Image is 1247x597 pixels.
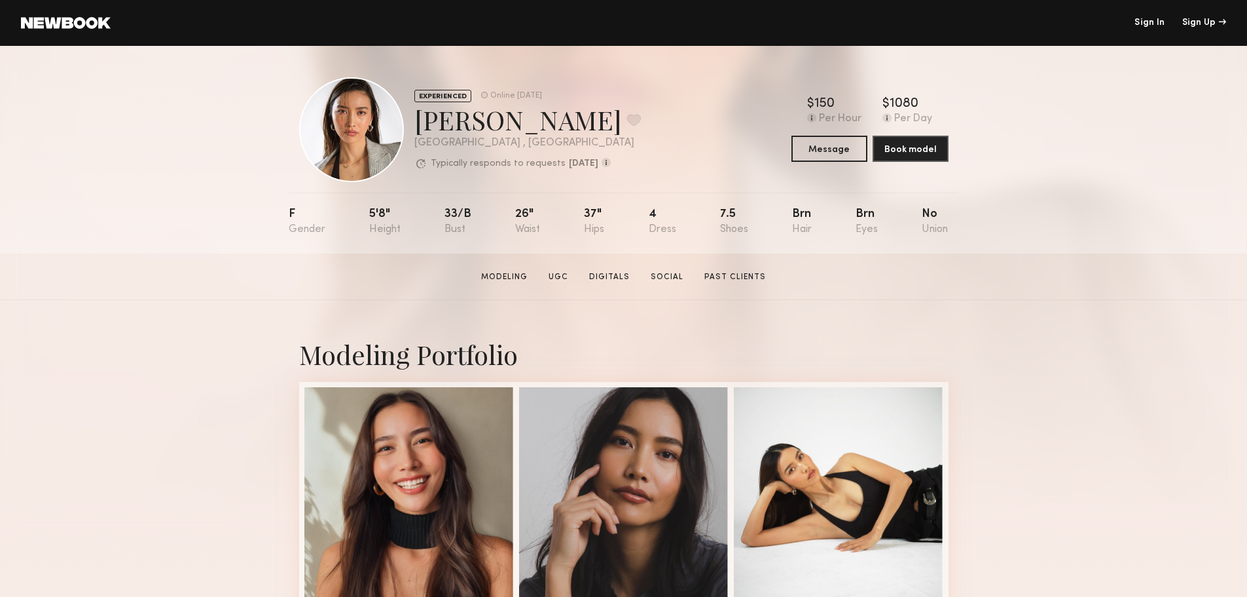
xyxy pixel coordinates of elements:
div: No [922,208,948,235]
div: Brn [856,208,878,235]
div: 1080 [890,98,918,111]
a: Social [645,271,689,283]
div: 33/b [444,208,471,235]
a: Modeling [476,271,533,283]
div: $ [807,98,814,111]
a: Digitals [584,271,635,283]
div: Modeling Portfolio [299,337,949,372]
button: Message [791,136,867,162]
div: Online [DATE] [490,92,542,100]
div: 7.5 [720,208,748,235]
div: 150 [814,98,835,111]
div: 37" [584,208,604,235]
a: Sign In [1134,18,1165,28]
a: UGC [543,271,573,283]
div: 5'8" [369,208,401,235]
div: $ [882,98,890,111]
b: [DATE] [569,159,598,168]
div: [PERSON_NAME] [414,102,641,137]
div: Per Hour [819,113,861,125]
button: Book model [873,136,949,162]
div: Per Day [894,113,932,125]
div: EXPERIENCED [414,90,471,102]
div: Brn [792,208,812,235]
div: 26" [515,208,540,235]
div: F [289,208,325,235]
div: [GEOGRAPHIC_DATA] , [GEOGRAPHIC_DATA] [414,138,641,149]
div: Sign Up [1182,18,1226,28]
p: Typically responds to requests [431,159,566,168]
div: 4 [649,208,676,235]
a: Past Clients [699,271,771,283]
